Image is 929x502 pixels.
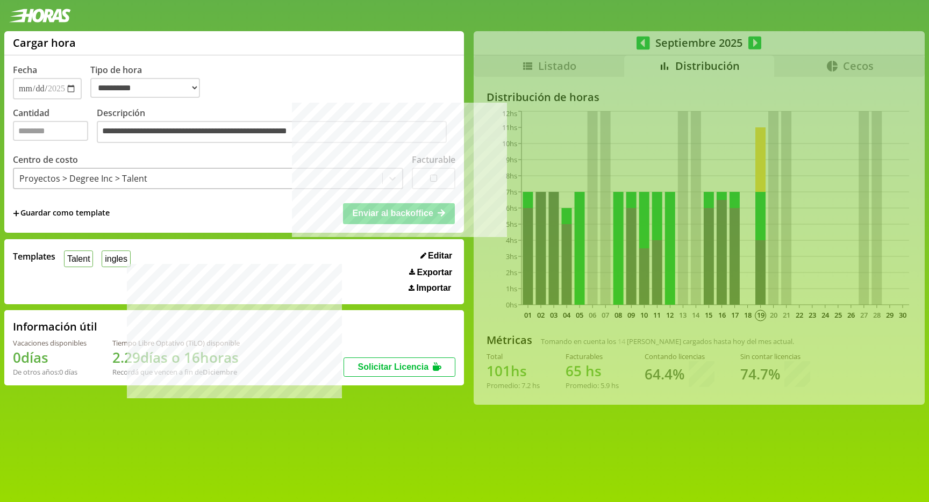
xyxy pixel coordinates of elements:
[416,283,451,293] span: Importar
[112,338,240,348] div: Tiempo Libre Optativo (TiLO) disponible
[343,203,455,224] button: Enviar al backoffice
[13,207,110,219] span: +Guardar como template
[13,250,55,262] span: Templates
[112,367,240,377] div: Recordá que vencen a fin de
[13,121,88,141] input: Cantidad
[13,348,87,367] h1: 0 días
[13,64,37,76] label: Fecha
[97,107,455,146] label: Descripción
[102,250,130,267] button: ingles
[344,357,455,377] button: Solicitar Licencia
[90,64,209,99] label: Tipo de hora
[97,121,447,144] textarea: Descripción
[13,338,87,348] div: Vacaciones disponibles
[406,267,455,278] button: Exportar
[428,251,452,261] span: Editar
[203,367,237,377] b: Diciembre
[417,250,456,261] button: Editar
[9,9,71,23] img: logotipo
[13,319,97,334] h2: Información útil
[64,250,93,267] button: Talent
[90,78,200,98] select: Tipo de hora
[417,268,453,277] span: Exportar
[412,154,455,166] label: Facturable
[13,367,87,377] div: De otros años: 0 días
[358,362,428,371] span: Solicitar Licencia
[19,173,147,184] div: Proyectos > Degree Inc > Talent
[13,154,78,166] label: Centro de costo
[112,348,240,367] h1: 2.29 días o 16 horas
[13,207,19,219] span: +
[353,209,433,218] span: Enviar al backoffice
[13,35,76,50] h1: Cargar hora
[13,107,97,146] label: Cantidad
